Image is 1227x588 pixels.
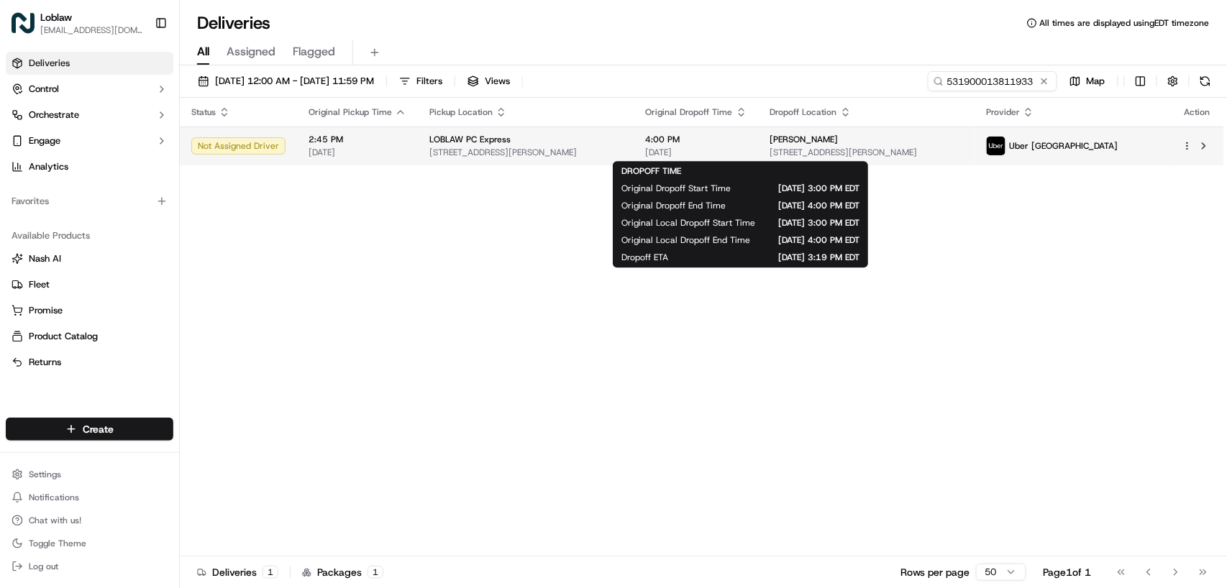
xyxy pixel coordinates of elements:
[119,223,124,234] span: •
[6,487,173,507] button: Notifications
[29,57,70,70] span: Deliveries
[621,183,731,194] span: Original Dropoff Start Time
[197,12,270,35] h1: Deliveries
[773,234,859,246] span: [DATE] 4:00 PM EDT
[6,224,173,247] div: Available Products
[646,147,747,158] span: [DATE]
[29,109,79,121] span: Orchestrate
[6,325,173,348] button: Product Catalog
[223,184,262,201] button: See all
[29,492,79,503] span: Notifications
[6,6,149,40] button: LoblawLoblaw[EMAIL_ADDRESS][DOMAIN_NAME]
[29,262,40,274] img: 1736555255976-a54dd68f-1ca7-489b-9aae-adbdc363a1c4
[6,418,173,441] button: Create
[40,24,143,36] button: [EMAIL_ADDRESS][DOMAIN_NAME]
[29,330,98,343] span: Product Catalog
[29,160,68,173] span: Analytics
[29,356,61,369] span: Returns
[29,83,59,96] span: Control
[227,43,275,60] span: Assigned
[429,134,511,145] span: LOBLAW PC Express
[14,248,37,271] img: Angelique Valdez
[6,351,173,374] button: Returns
[12,252,168,265] a: Nash AI
[119,262,124,273] span: •
[1182,106,1213,118] div: Action
[1087,75,1105,88] span: Map
[12,304,168,317] a: Promise
[127,223,157,234] span: [DATE]
[143,357,174,367] span: Pylon
[621,217,755,229] span: Original Local Dropoff Start Time
[12,330,168,343] a: Product Catalog
[461,71,516,91] button: Views
[29,561,58,572] span: Log out
[14,58,262,81] p: Welcome 👋
[621,200,726,211] span: Original Dropoff End Time
[309,106,392,118] span: Original Pickup Time
[6,247,173,270] button: Nash AI
[393,71,449,91] button: Filters
[900,565,970,579] p: Rows per page
[14,323,26,334] div: 📗
[197,43,209,60] span: All
[6,299,173,322] button: Promise
[116,316,237,341] a: 💻API Documentation
[928,71,1057,91] input: Type to search
[6,155,173,178] a: Analytics
[6,464,173,484] button: Settings
[37,93,259,108] input: Got a question? Start typing here...
[14,187,96,198] div: Past conversations
[293,43,335,60] span: Flagged
[770,134,839,145] span: [PERSON_NAME]
[191,71,380,91] button: [DATE] 12:00 AM - [DATE] 11:59 PM
[621,234,750,246] span: Original Local Dropoff End Time
[9,316,116,341] a: 📗Knowledge Base
[14,14,43,43] img: Nash
[749,200,859,211] span: [DATE] 4:00 PM EDT
[309,147,406,158] span: [DATE]
[1195,71,1215,91] button: Refresh
[309,134,406,145] span: 2:45 PM
[263,566,278,579] div: 1
[416,75,442,88] span: Filters
[6,510,173,530] button: Chat with us!
[6,78,173,101] button: Control
[770,106,837,118] span: Dropoff Location
[245,142,262,159] button: Start new chat
[29,252,61,265] span: Nash AI
[1040,17,1210,29] span: All times are displayed using EDT timezone
[65,137,236,152] div: Start new chat
[6,104,173,127] button: Orchestrate
[101,356,174,367] a: Powered byPylon
[29,321,110,336] span: Knowledge Base
[29,469,61,480] span: Settings
[6,129,173,152] button: Engage
[6,52,173,75] a: Deliveries
[12,356,168,369] a: Returns
[1009,140,1118,152] span: Uber [GEOGRAPHIC_DATA]
[987,137,1005,155] img: uber-new-logo.jpeg
[646,134,747,145] span: 4:00 PM
[29,278,50,291] span: Fleet
[6,273,173,296] button: Fleet
[191,106,216,118] span: Status
[127,262,157,273] span: [DATE]
[14,137,40,163] img: 1736555255976-a54dd68f-1ca7-489b-9aae-adbdc363a1c4
[30,137,56,163] img: 1738778727109-b901c2ba-d612-49f7-a14d-d897ce62d23f
[429,147,623,158] span: [STREET_ADDRESS][PERSON_NAME]
[691,252,859,263] span: [DATE] 3:19 PM EDT
[6,533,173,553] button: Toggle Theme
[29,304,63,317] span: Promise
[646,106,733,118] span: Original Dropoff Time
[14,209,37,232] img: Joseph V.
[770,147,964,158] span: [STREET_ADDRESS][PERSON_NAME]
[29,515,81,526] span: Chat with us!
[1044,565,1092,579] div: Page 1 of 1
[40,10,72,24] button: Loblaw
[621,252,668,263] span: Dropoff ETA
[778,217,859,229] span: [DATE] 3:00 PM EDT
[83,422,114,436] span: Create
